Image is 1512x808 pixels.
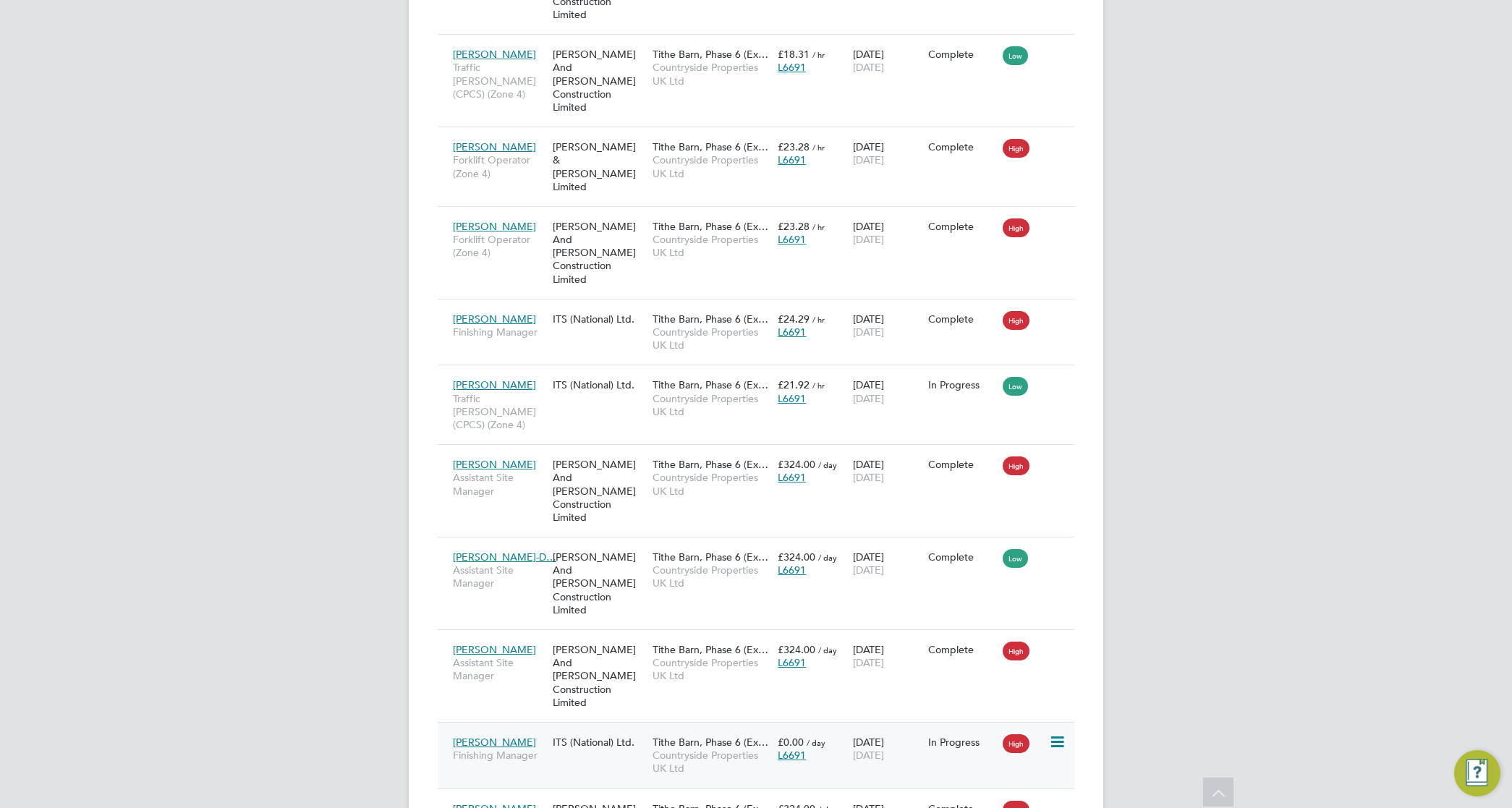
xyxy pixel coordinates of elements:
span: Forklift Operator (Zone 4) [453,233,545,259]
span: Tithe Barn, Phase 6 (Ex… [653,458,768,471]
span: £18.31 [778,48,810,61]
span: / hr [812,49,825,60]
div: Complete [928,643,996,656]
span: / day [818,645,837,655]
span: High [1003,139,1029,158]
span: Tithe Barn, Phase 6 (Ex… [653,48,768,61]
span: Tithe Barn, Phase 6 (Ex… [653,643,768,656]
span: Low [1003,549,1028,568]
span: [PERSON_NAME] [453,378,536,391]
a: [PERSON_NAME]Finishing ManagerITS (National) Ltd.Tithe Barn, Phase 6 (Ex…Countryside Properties U... [449,728,1074,740]
a: [PERSON_NAME]Forklift Operator (Zone 4)[PERSON_NAME] & [PERSON_NAME] LimitedTithe Barn, Phase 6 (... [449,132,1074,145]
span: Tithe Barn, Phase 6 (Ex… [653,736,768,749]
span: Traffic [PERSON_NAME] (CPCS) (Zone 4) [453,392,545,432]
span: High [1003,734,1029,753]
span: £23.28 [778,220,810,233]
div: [DATE] [849,133,925,174]
span: L6691 [778,749,806,762]
span: £0.00 [778,736,804,749]
button: Engage Resource Center [1454,750,1500,796]
span: [DATE] [853,233,884,246]
span: L6691 [778,153,806,166]
span: Countryside Properties UK Ltd [653,564,770,590]
span: High [1003,218,1029,237]
span: [DATE] [853,153,884,166]
span: [PERSON_NAME] [453,643,536,656]
span: / day [818,552,837,563]
div: [DATE] [849,305,925,346]
span: Tithe Barn, Phase 6 (Ex… [653,550,768,564]
div: Complete [928,48,996,61]
span: Low [1003,46,1028,65]
span: [DATE] [853,656,884,669]
span: £24.29 [778,312,810,326]
span: / day [818,459,837,470]
span: [PERSON_NAME] [453,140,536,153]
div: [DATE] [849,371,925,412]
a: [PERSON_NAME]Traffic [PERSON_NAME] (CPCS) (Zone 4)ITS (National) Ltd.Tithe Barn, Phase 6 (Ex…Coun... [449,370,1074,383]
span: £324.00 [778,550,815,564]
div: Complete [928,458,996,471]
span: Forklift Operator (Zone 4) [453,153,545,179]
span: Low [1003,377,1028,396]
span: [PERSON_NAME] [453,458,536,471]
span: L6691 [778,61,806,74]
span: Countryside Properties UK Ltd [653,749,770,775]
span: [PERSON_NAME] [453,312,536,326]
span: / hr [812,142,825,153]
div: ITS (National) Ltd. [549,728,649,756]
span: / day [807,737,825,748]
div: [DATE] [849,213,925,253]
div: [DATE] [849,543,925,584]
span: Finishing Manager [453,326,545,339]
div: [DATE] [849,636,925,676]
span: Assistant Site Manager [453,656,545,682]
div: ITS (National) Ltd. [549,371,649,399]
span: L6691 [778,233,806,246]
a: [PERSON_NAME]Assistant Site Manager[PERSON_NAME] And [PERSON_NAME] Construction LimitedTithe Barn... [449,450,1074,462]
span: Countryside Properties UK Ltd [653,61,770,87]
div: In Progress [928,736,996,749]
span: L6691 [778,326,806,339]
div: In Progress [928,378,996,391]
a: [PERSON_NAME]Finishing ManagerITS (National) Ltd.Tithe Barn, Phase 6 (Ex…Countryside Properties U... [449,305,1074,317]
span: Assistant Site Manager [453,564,545,590]
span: Assistant Site Manager [453,471,545,497]
div: [PERSON_NAME] And [PERSON_NAME] Construction Limited [549,213,649,293]
div: Complete [928,220,996,233]
span: £324.00 [778,643,815,656]
span: [DATE] [853,61,884,74]
div: [PERSON_NAME] & [PERSON_NAME] Limited [549,133,649,200]
div: [PERSON_NAME] And [PERSON_NAME] Construction Limited [549,451,649,531]
span: Countryside Properties UK Ltd [653,233,770,259]
a: [PERSON_NAME]Assistant Site Manager[PERSON_NAME] And [PERSON_NAME] Construction LimitedTithe Barn... [449,635,1074,647]
div: ITS (National) Ltd. [549,305,649,333]
a: [PERSON_NAME]Forklift Operator (Zone 4)[PERSON_NAME] And [PERSON_NAME] Construction LimitedTithe ... [449,212,1074,224]
span: Countryside Properties UK Ltd [653,153,770,179]
span: Tithe Barn, Phase 6 (Ex… [653,378,768,391]
span: Traffic [PERSON_NAME] (CPCS) (Zone 4) [453,61,545,101]
span: L6691 [778,656,806,669]
span: Tithe Barn, Phase 6 (Ex… [653,312,768,326]
span: / hr [812,380,825,391]
span: Countryside Properties UK Ltd [653,656,770,682]
span: High [1003,311,1029,330]
div: [PERSON_NAME] And [PERSON_NAME] Construction Limited [549,41,649,121]
div: [PERSON_NAME] And [PERSON_NAME] Construction Limited [549,543,649,624]
span: Finishing Manager [453,749,545,762]
div: [PERSON_NAME] And [PERSON_NAME] Construction Limited [549,636,649,716]
a: [PERSON_NAME]Traffic [PERSON_NAME] (CPCS) (Zone 4)[PERSON_NAME] And [PERSON_NAME] Construction Li... [449,40,1074,52]
a: [PERSON_NAME]Site Manager[PERSON_NAME] And [PERSON_NAME] Construction LimitedTithe Barn, Phase 6 ... [449,794,1074,807]
span: £21.92 [778,378,810,391]
span: [DATE] [853,392,884,405]
div: [DATE] [849,451,925,491]
span: High [1003,456,1029,475]
span: L6691 [778,471,806,484]
span: L6691 [778,392,806,405]
span: [DATE] [853,471,884,484]
span: [DATE] [853,564,884,577]
span: High [1003,642,1029,660]
div: Complete [928,140,996,153]
span: [DATE] [853,749,884,762]
span: [PERSON_NAME] [453,220,536,233]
